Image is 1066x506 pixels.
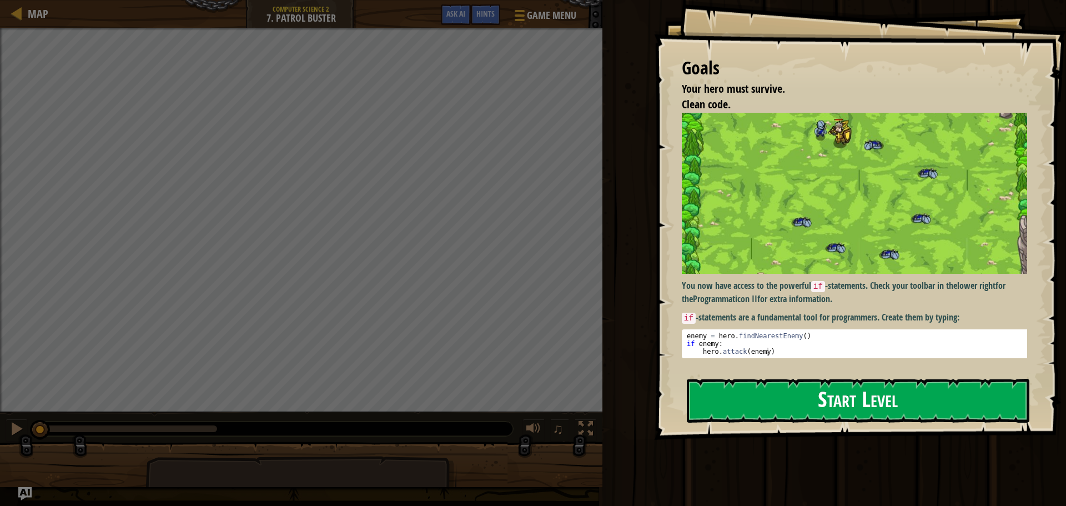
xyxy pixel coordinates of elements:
[446,8,465,19] span: Ask AI
[552,420,564,437] span: ♫
[682,97,731,112] span: Clean code.
[522,419,545,442] button: Adjust volume
[6,419,28,442] button: Ctrl + P: Pause
[506,4,583,31] button: Game Menu
[682,113,1035,274] img: Patrol buster
[550,419,569,442] button: ♫
[687,379,1029,423] button: Start Level
[441,4,471,25] button: Ask AI
[682,311,1035,324] p: -statements are a fundamental tool for programmers. Create them by typing:
[527,8,576,23] span: Game Menu
[668,81,1024,97] li: Your hero must survive.
[22,6,48,21] a: Map
[28,6,48,21] span: Map
[682,279,1035,305] p: You now have access to the powerful -statements. Check your toolbar in the for the for extra info...
[811,281,825,292] code: if
[476,8,495,19] span: Hints
[668,97,1024,113] li: Clean code.
[575,419,597,442] button: Toggle fullscreen
[682,81,785,96] span: Your hero must survive.
[682,56,1027,81] div: Goals
[957,279,995,292] strong: lower right
[682,313,696,324] code: if
[693,293,757,305] strong: Programmaticon II
[18,487,32,500] button: Ask AI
